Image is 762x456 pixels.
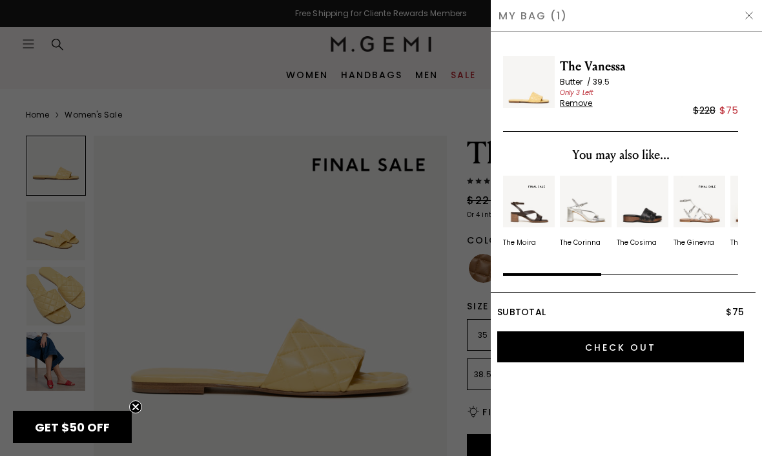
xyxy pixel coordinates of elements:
span: 39.5 [593,76,610,87]
div: The Corinna [560,239,601,247]
button: Close teaser [129,400,142,413]
span: GET $50 OFF [35,419,110,435]
span: Only 3 Left [560,88,593,98]
img: 7324785377339_01_Main_New_TheMoira_Espresso_Leather_290x387_crop_center.jpg [503,176,555,227]
span: Butter [560,76,593,87]
span: The Vanessa [560,56,738,77]
img: final sale tag [526,183,547,190]
a: The Corinna [560,176,612,247]
img: Hide Drawer [744,10,754,21]
div: 1 / 10 [503,176,555,254]
div: GET $50 OFFClose teaser [13,411,132,443]
img: 7325185376315_01_Main_New_TheCosima_Black_Leather_290x387_crop_center.jpg [617,176,668,227]
div: $228 [693,103,716,118]
div: 3 / 10 [617,176,668,254]
img: 7322859765819_01_Main_New_TheCorinna_Silver_MetallicLeather_290x387_crop_center.jpg [560,176,612,227]
div: $75 [719,103,738,118]
img: The Vanessa [503,56,555,108]
img: 7320771756091_01_Main_New_TheGinevra_Silver_MetallicLeather_290x387_crop_center.jpg [674,176,725,227]
a: final sale tagThe Moira [503,176,555,247]
div: 2 / 10 [560,176,612,254]
input: Check Out [497,331,744,362]
span: Subtotal [497,306,546,318]
div: The Ginevra [674,239,714,247]
div: You may also like... [503,145,738,165]
span: $75 [726,306,744,318]
span: Remove [560,98,593,109]
img: final sale tag [697,183,717,190]
a: final sale tagThe Ginevra [674,176,725,247]
a: The Cosima [617,176,668,247]
div: 4 / 10 [674,176,725,254]
div: The Cosima [617,239,657,247]
div: The Moira [503,239,536,247]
